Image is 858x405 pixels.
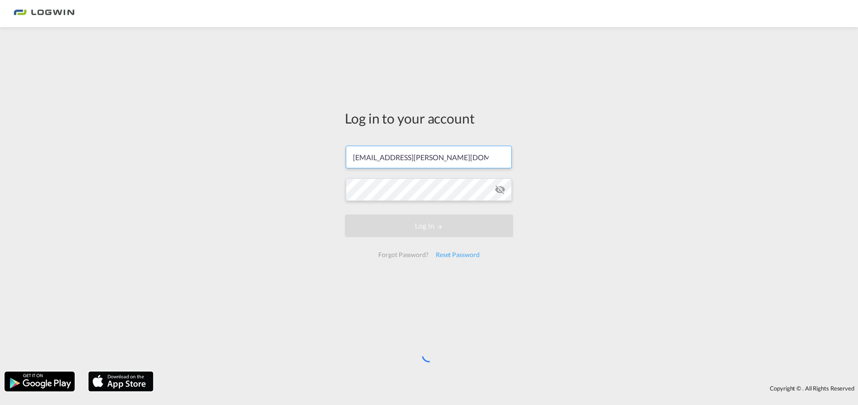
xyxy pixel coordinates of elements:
[345,214,513,237] button: LOGIN
[4,371,76,392] img: google.png
[87,371,154,392] img: apple.png
[432,247,483,263] div: Reset Password
[375,247,432,263] div: Forgot Password?
[345,109,513,128] div: Log in to your account
[346,146,512,168] input: Enter email/phone number
[158,381,858,396] div: Copyright © . All Rights Reserved
[14,4,75,24] img: bc73a0e0d8c111efacd525e4c8ad7d32.png
[495,184,505,195] md-icon: icon-eye-off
